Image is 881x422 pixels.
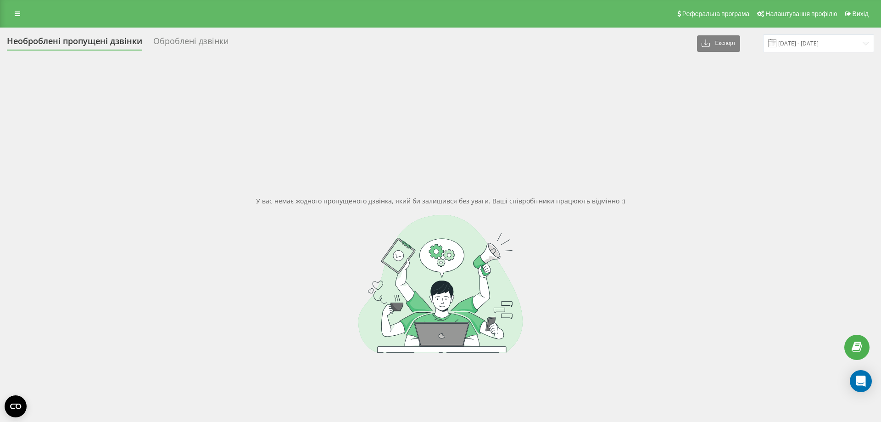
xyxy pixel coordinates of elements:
button: Експорт [697,35,740,52]
span: Вихід [853,10,869,17]
div: Оброблені дзвінки [153,36,229,51]
div: Необроблені пропущені дзвінки [7,36,142,51]
span: Налаштування профілю [765,10,837,17]
div: Open Intercom Messenger [850,370,872,392]
button: Open CMP widget [5,395,27,417]
span: Реферальна програма [682,10,750,17]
